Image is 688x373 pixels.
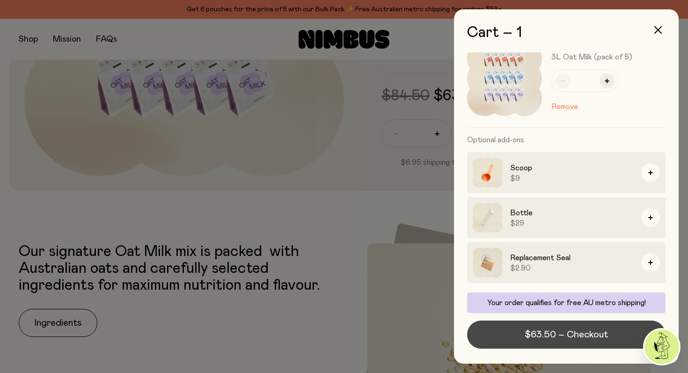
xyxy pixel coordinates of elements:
h3: Replacement Seal [510,252,634,263]
button: Remove [551,101,578,112]
h2: Cart – 1 [467,24,666,41]
h3: Bottle [510,207,634,219]
span: $2.90 [510,263,634,273]
span: $63.50 – Checkout [525,328,608,341]
p: Your order qualifies for free AU metro shipping! [473,298,660,307]
img: agent [644,329,679,364]
button: $63.50 – Checkout [467,321,666,349]
span: $29 [510,219,634,228]
h3: Optional add-ons [467,128,666,152]
span: 3L Oat Milk (pack of 5) [551,53,632,61]
span: $9 [510,174,634,183]
h3: Scoop [510,162,634,174]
